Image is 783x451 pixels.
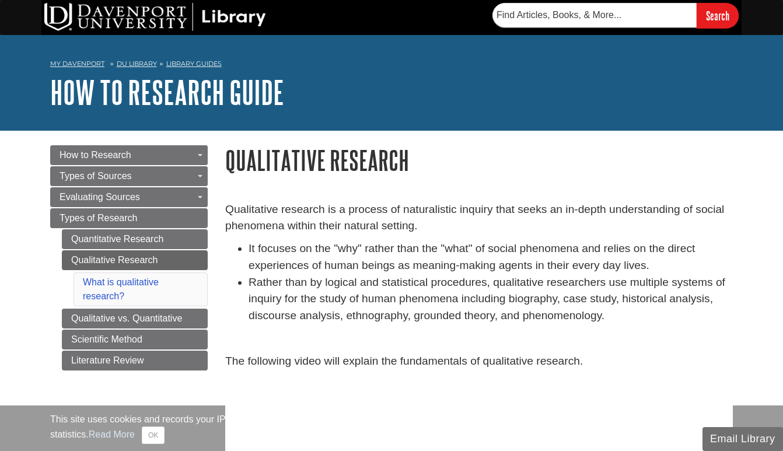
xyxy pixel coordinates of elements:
[60,213,137,223] span: Types of Research
[60,192,140,202] span: Evaluating Sources
[225,145,733,175] h1: Qualitative Research
[492,3,697,27] input: Find Articles, Books, & More...
[62,229,208,249] a: Quantitative Research
[62,309,208,328] a: Qualitative vs. Quantitative
[697,3,739,28] input: Search
[50,145,208,370] div: Guide Page Menu
[249,240,733,274] li: It focuses on the "why" rather than the "what" of social phenomena and relies on the direct exper...
[50,208,208,228] a: Types of Research
[50,56,733,75] nav: breadcrumb
[249,274,733,324] li: Rather than by logical and statistical procedures, qualitative researchers use multiple systems o...
[50,74,284,110] a: How to Research Guide
[62,330,208,349] a: Scientific Method
[117,60,157,68] a: DU Library
[60,171,132,181] span: Types of Sources
[225,201,733,235] p: Qualitative research is a process of naturalistic inquiry that seeks an in-depth understanding of...
[225,353,733,370] p: The following video will explain the fundamentals of qualitative research.
[50,412,733,444] div: This site uses cookies and records your IP address for usage statistics. Additionally, we use Goo...
[50,145,208,165] a: How to Research
[89,429,135,439] a: Read More
[62,250,208,270] a: Qualitative Research
[50,166,208,186] a: Types of Sources
[492,3,739,28] form: Searches DU Library's articles, books, and more
[62,351,208,370] a: Literature Review
[44,3,266,31] img: DU Library
[142,426,165,444] button: Close
[50,187,208,207] a: Evaluating Sources
[83,277,159,301] a: What is qualitative research?
[60,150,131,160] span: How to Research
[702,427,783,451] button: Email Library
[50,59,104,69] a: My Davenport
[166,60,222,68] a: Library Guides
